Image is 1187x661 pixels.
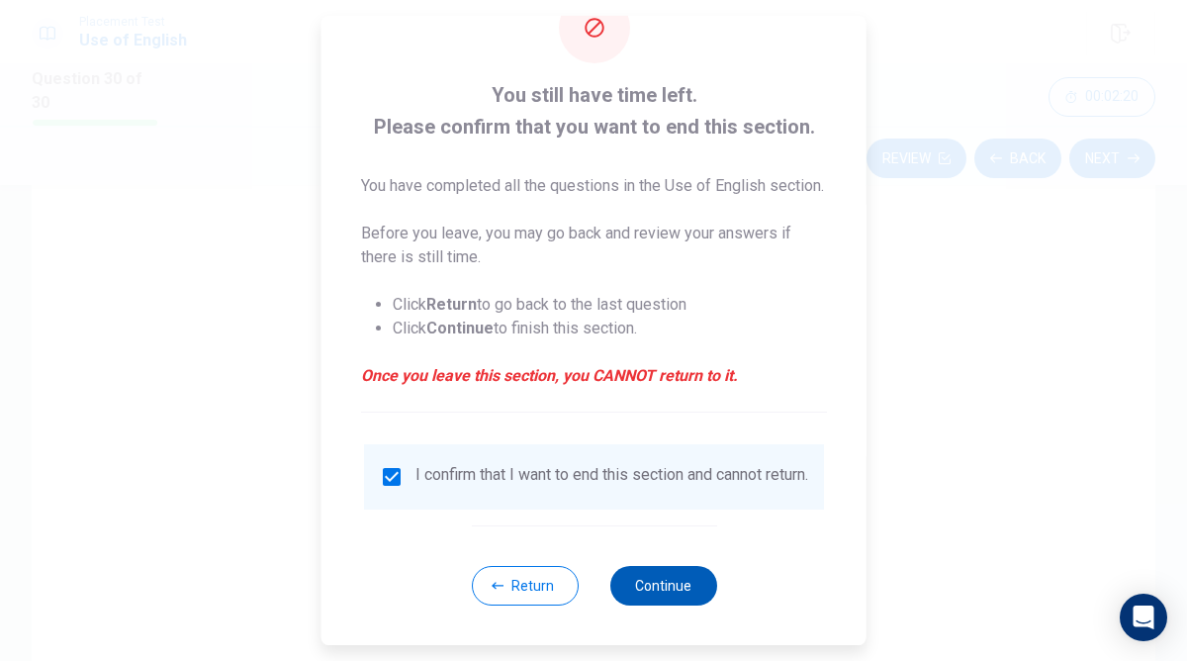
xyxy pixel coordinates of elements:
[609,566,716,606] button: Continue
[361,222,827,269] p: Before you leave, you may go back and review your answers if there is still time.
[361,364,827,388] em: Once you leave this section, you CANNOT return to it.
[415,465,808,489] div: I confirm that I want to end this section and cannot return.
[393,317,827,340] li: Click to finish this section.
[426,319,494,337] strong: Continue
[1120,594,1167,641] div: Open Intercom Messenger
[426,295,477,314] strong: Return
[471,566,578,606] button: Return
[361,79,827,142] span: You still have time left. Please confirm that you want to end this section.
[361,174,827,198] p: You have completed all the questions in the Use of English section.
[393,293,827,317] li: Click to go back to the last question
